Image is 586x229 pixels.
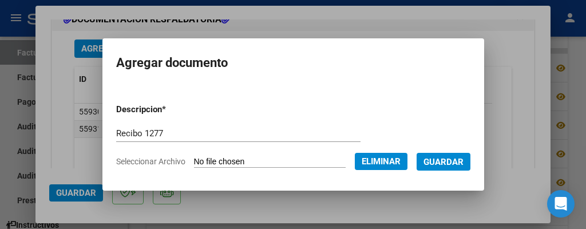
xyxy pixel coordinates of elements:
button: Eliminar [355,153,407,170]
p: Descripcion [116,103,223,116]
div: Open Intercom Messenger [547,190,575,218]
span: Seleccionar Archivo [116,157,185,166]
h2: Agregar documento [116,52,470,74]
button: Guardar [417,153,470,171]
span: Eliminar [362,156,401,167]
span: Guardar [423,157,464,167]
